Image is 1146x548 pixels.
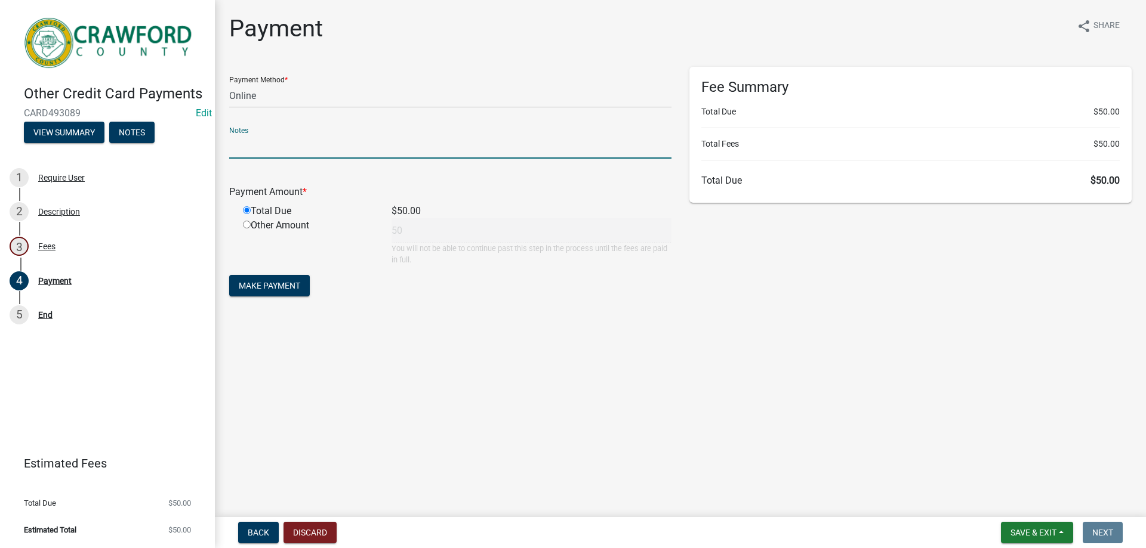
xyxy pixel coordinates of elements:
div: 1 [10,168,29,187]
h6: Total Due [701,175,1120,186]
div: $50.00 [383,204,680,218]
span: CARD493089 [24,107,191,119]
div: Fees [38,242,56,250]
h6: Fee Summary [701,79,1120,96]
span: Total Due [24,499,56,507]
span: Save & Exit [1011,528,1056,537]
span: Next [1092,528,1113,537]
div: Payment [38,277,72,285]
span: Share [1093,19,1120,33]
span: $50.00 [1093,138,1120,150]
button: shareShare [1067,14,1129,38]
span: $50.00 [168,526,191,534]
button: Save & Exit [1001,522,1073,543]
a: Edit [196,107,212,119]
wm-modal-confirm: Summary [24,128,104,138]
div: 2 [10,202,29,221]
div: End [38,311,53,319]
div: 4 [10,271,29,290]
li: Total Fees [701,138,1120,150]
span: $50.00 [1090,175,1120,186]
wm-modal-confirm: Notes [109,128,155,138]
button: Make Payment [229,275,310,296]
div: Other Amount [234,218,383,265]
h4: Other Credit Card Payments [24,85,205,103]
button: View Summary [24,122,104,143]
div: Payment Amount [220,185,680,199]
li: Total Due [701,106,1120,118]
div: Description [38,208,80,216]
span: Estimated Total [24,526,76,534]
button: Notes [109,122,155,143]
button: Next [1083,522,1123,543]
button: Back [238,522,279,543]
div: Require User [38,174,85,182]
span: $50.00 [1093,106,1120,118]
div: 3 [10,237,29,256]
i: share [1077,19,1091,33]
wm-modal-confirm: Edit Application Number [196,107,212,119]
div: Total Due [234,204,383,218]
span: $50.00 [168,499,191,507]
h1: Payment [229,14,323,43]
a: Estimated Fees [10,451,196,475]
span: Back [248,528,269,537]
div: 5 [10,305,29,324]
button: Discard [284,522,337,543]
img: Crawford County, Georgia [24,13,196,73]
span: Make Payment [239,281,300,290]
